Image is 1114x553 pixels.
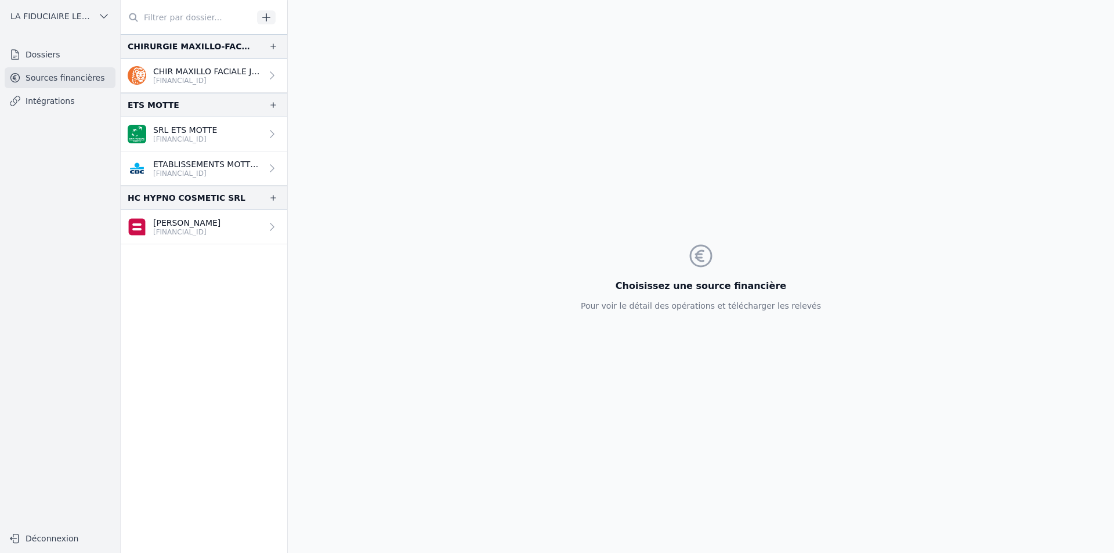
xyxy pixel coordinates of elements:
[5,44,115,65] a: Dossiers
[153,135,217,144] p: [FINANCIAL_ID]
[153,66,262,77] p: CHIR MAXILLO FACIALE JFD SPRL
[5,91,115,111] a: Intégrations
[128,191,245,205] div: HC HYPNO COSMETIC SRL
[121,7,253,28] input: Filtrer par dossier...
[10,10,93,22] span: LA FIDUCIAIRE LEMAIRE SA
[128,39,250,53] div: CHIRURGIE MAXILLO-FACIALE
[581,300,821,312] p: Pour voir le détail des opérations et télécharger les relevés
[128,98,179,112] div: ETS MOTTE
[153,217,220,229] p: [PERSON_NAME]
[5,529,115,548] button: Déconnexion
[153,158,262,170] p: ETABLISSEMENTS MOTTE SRL
[128,218,146,236] img: belfius-1.png
[128,125,146,143] img: BNP_BE_BUSINESS_GEBABEBB.png
[121,59,287,93] a: CHIR MAXILLO FACIALE JFD SPRL [FINANCIAL_ID]
[128,159,146,178] img: CBC_CREGBEBB.png
[581,279,821,293] h3: Choisissez une source financière
[128,66,146,85] img: ing.png
[5,7,115,26] button: LA FIDUCIAIRE LEMAIRE SA
[153,227,220,237] p: [FINANCIAL_ID]
[153,124,217,136] p: SRL ETS MOTTE
[121,117,287,151] a: SRL ETS MOTTE [FINANCIAL_ID]
[153,76,262,85] p: [FINANCIAL_ID]
[121,210,287,244] a: [PERSON_NAME] [FINANCIAL_ID]
[5,67,115,88] a: Sources financières
[121,151,287,186] a: ETABLISSEMENTS MOTTE SRL [FINANCIAL_ID]
[153,169,262,178] p: [FINANCIAL_ID]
